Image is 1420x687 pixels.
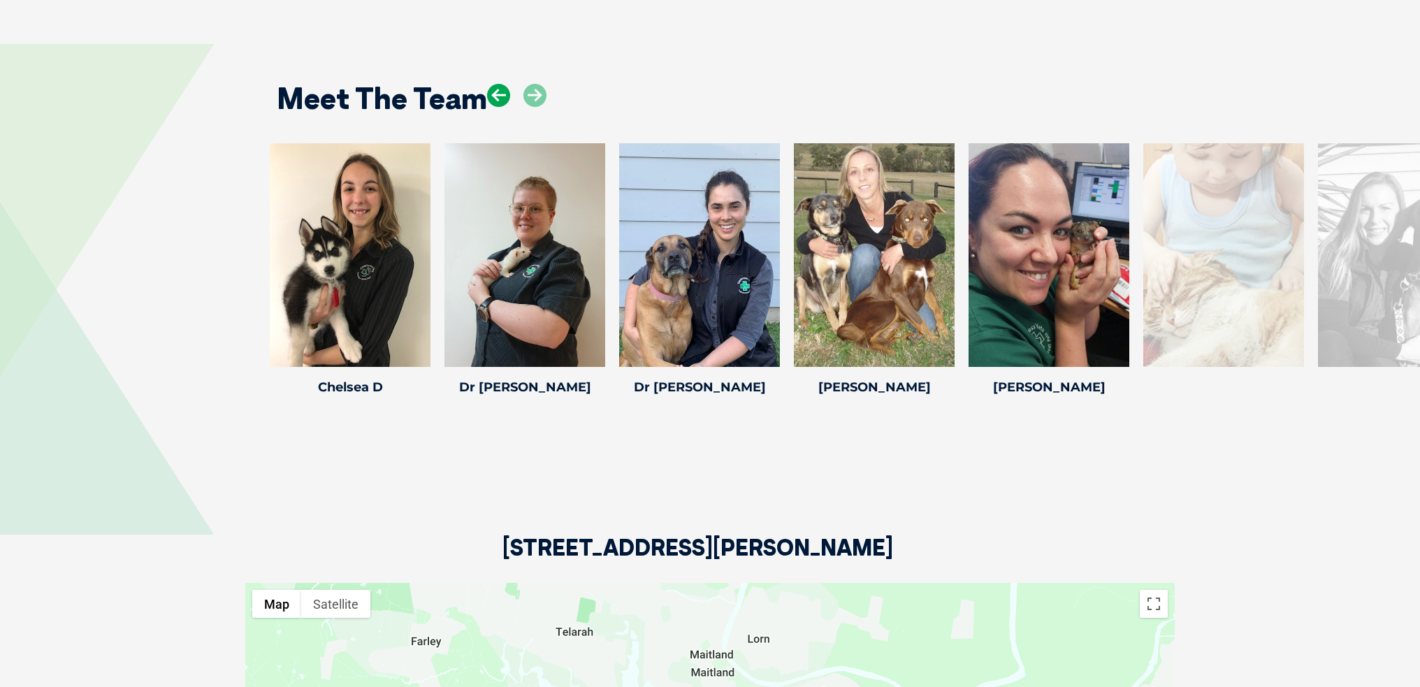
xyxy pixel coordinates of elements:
button: Show satellite imagery [301,590,370,618]
h4: Dr [PERSON_NAME] [444,381,605,393]
button: Show street map [252,590,301,618]
button: Toggle fullscreen view [1140,590,1168,618]
h4: [PERSON_NAME] [969,381,1129,393]
h4: [PERSON_NAME] [794,381,955,393]
h4: Chelsea D [270,381,430,393]
h2: [STREET_ADDRESS][PERSON_NAME] [502,536,893,583]
h2: Meet The Team [277,84,487,113]
h4: Dr [PERSON_NAME] [619,381,780,393]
